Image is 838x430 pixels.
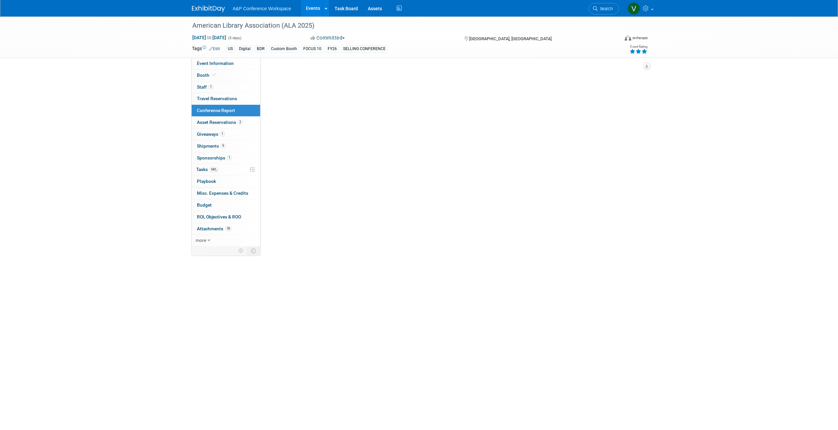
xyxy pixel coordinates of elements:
[192,35,227,41] span: [DATE] [DATE]
[192,93,260,104] a: Travel Reservations
[192,105,260,116] a: Conference Report
[196,167,218,172] span: Tasks
[580,34,648,44] div: Event Format
[197,61,234,66] span: Event Information
[197,96,237,101] span: Travel Reservations
[192,199,260,211] a: Budget
[308,35,347,42] button: Committed
[341,45,388,52] div: SELLING CONFERENCE
[227,155,232,160] span: 1
[190,20,609,32] div: American Library Association (ALA 2025)
[301,45,323,52] div: FOCUS 10
[226,45,235,52] div: US
[238,120,243,125] span: 2
[197,202,212,208] span: Budget
[220,131,225,136] span: 1
[209,167,218,172] span: 94%
[208,84,213,89] span: 1
[192,211,260,223] a: ROI, Objectives & ROO
[255,45,267,52] div: BDR
[326,45,339,52] div: FY26
[469,36,552,41] span: [GEOGRAPHIC_DATA], [GEOGRAPHIC_DATA]
[196,238,206,243] span: more
[192,45,220,53] td: Tags
[221,143,226,148] span: 9
[197,72,217,78] span: Booth
[192,81,260,93] a: Staff1
[228,36,241,40] span: (5 days)
[598,6,613,11] span: Search
[247,246,260,255] td: Toggle Event Tabs
[197,131,225,137] span: Giveaways
[197,143,226,149] span: Shipments
[197,190,248,196] span: Misc. Expenses & Credits
[197,108,235,113] span: Conference Report
[628,2,640,15] img: Veronica Dove
[192,70,260,81] a: Booth
[632,36,648,41] div: In-Person
[209,46,220,51] a: Edit
[192,129,260,140] a: Giveaways1
[197,120,243,125] span: Asset Reservations
[589,3,619,14] a: Search
[197,226,231,231] span: Attachments
[212,73,216,77] i: Booth reservation complete
[630,45,647,48] div: Event Rating
[192,58,260,69] a: Event Information
[192,176,260,187] a: Playbook
[197,155,232,160] span: Sponsorships
[233,6,291,11] span: A&P Conference Workspace
[192,223,260,235] a: Attachments18
[225,226,231,231] span: 18
[237,45,253,52] div: Digital
[192,6,225,12] img: ExhibitDay
[192,152,260,164] a: Sponsorships1
[206,35,212,40] span: to
[192,117,260,128] a: Asset Reservations2
[192,164,260,175] a: Tasks94%
[269,45,299,52] div: Custom Booth
[192,187,260,199] a: Misc. Expenses & Credits
[625,35,631,41] img: Format-Inperson.png
[192,235,260,246] a: more
[197,84,213,90] span: Staff
[235,246,247,255] td: Personalize Event Tab Strip
[192,140,260,152] a: Shipments9
[197,179,216,184] span: Playbook
[197,214,241,219] span: ROI, Objectives & ROO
